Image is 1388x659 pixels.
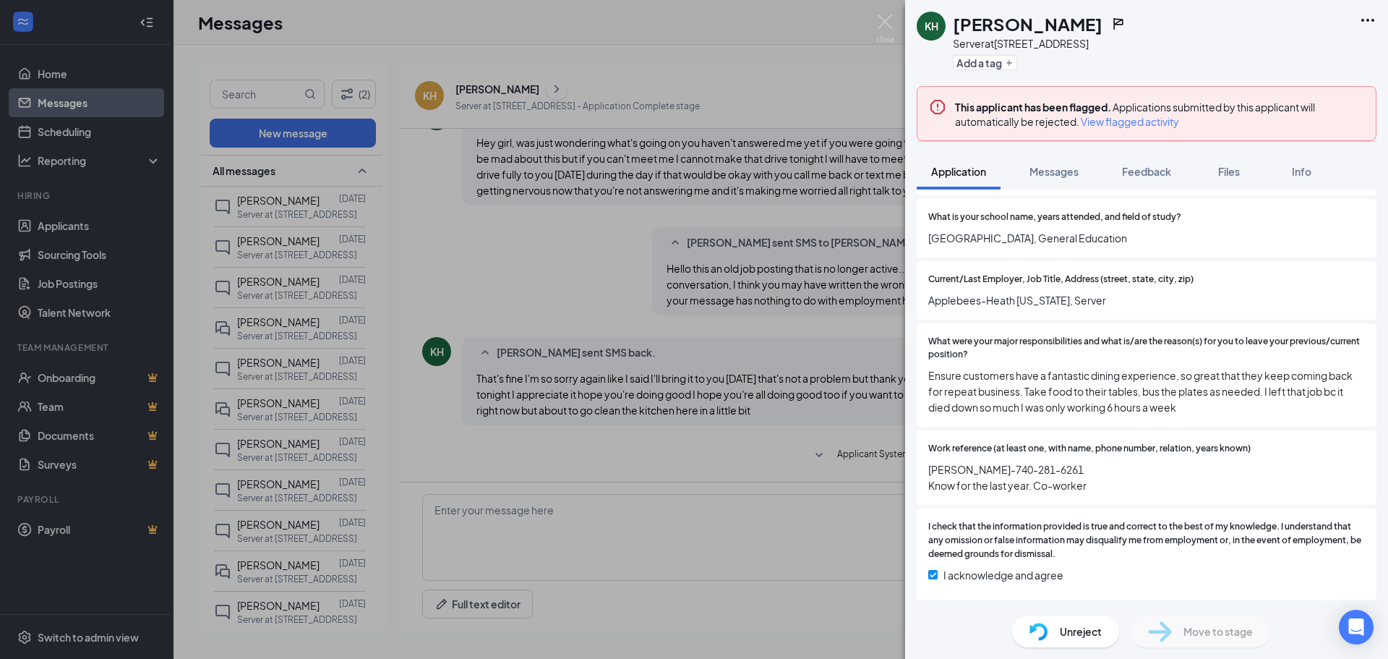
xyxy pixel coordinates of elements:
span: View flagged activity [1081,114,1179,129]
span: Feedback [1122,165,1171,178]
span: [PERSON_NAME]-740-281-6261 Know for the last year. Co-worker [928,462,1365,493]
button: PlusAdd a tag [953,55,1017,70]
span: Application [931,165,986,178]
span: Files [1218,165,1240,178]
div: KH [925,19,938,33]
svg: Plus [1005,59,1014,67]
span: Unreject [1060,624,1102,639]
h1: [PERSON_NAME] [953,12,1102,36]
svg: Ellipses [1359,12,1376,29]
span: Applebees-Heath [US_STATE], Server [928,292,1365,308]
span: Info [1292,165,1311,178]
b: This applicant has been flagged. [955,101,1111,114]
svg: Error [929,98,946,116]
span: [GEOGRAPHIC_DATA], General Education [928,230,1365,246]
span: Work reference (at least one, with name, phone number, relation, years known) [928,442,1251,456]
span: Messages [1029,165,1079,178]
div: Open Intercom Messenger [1339,610,1374,645]
span: Move to stage [1183,624,1253,639]
span: What is your school name, years attended, and field of study? [928,211,1181,224]
div: Applications submitted by this applicant will automatically be rejected. [955,98,1364,129]
svg: Flag [1111,17,1126,31]
div: Server at [STREET_ADDRESS] [953,36,1126,51]
span: Ensure customers have a fantastic dining experience, so great that they keep coming back for repe... [928,367,1365,415]
span: What were your major responsibilities and what is/are the reason(s) for you to leave your previou... [928,335,1365,362]
span: I acknowledge and agree [943,567,1063,583]
span: I check that the information provided is true and correct to the best of my knowledge. I understa... [928,520,1365,561]
span: Current/Last Employer, Job Title, Address (street, state, city, zip) [928,273,1194,286]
